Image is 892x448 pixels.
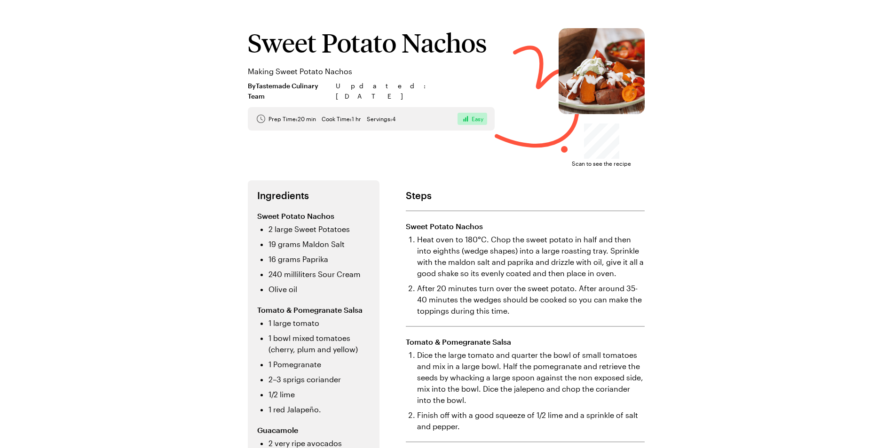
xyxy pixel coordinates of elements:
[406,336,645,348] h3: Tomato & Pomegranate Salsa
[472,115,483,123] span: Easy
[367,115,395,123] span: Servings: 4
[268,115,316,123] span: Prep Time: 20 min
[257,425,370,436] h3: Guacamole
[248,81,330,101] span: By Tastemade Culinary Team
[417,283,645,317] li: After 20 minutes turn over the sweet potato. After around 35-40 minutes the wedges should be cook...
[268,332,370,355] li: 1 bowl mixed tomatoes (cherry, plum and yellow)
[248,66,495,77] p: Making Sweet Potato Nachos
[268,389,370,400] li: 1/2 lime
[268,239,370,250] li: 19 grams Maldon Salt
[257,210,370,222] h3: Sweet Potato Nachos
[268,224,370,235] li: 2 large Sweet Potatoes
[268,269,370,280] li: 240 milliliters Sour Cream
[406,190,645,201] h2: Steps
[268,404,370,415] li: 1 red Jalapeño.
[257,190,370,201] h2: Ingredients
[417,349,645,406] li: Dice the large tomato and quarter the bowl of small tomatoes and mix in a large bowl. Half the po...
[257,304,370,316] h3: Tomato & Pomegranate Salsa
[572,159,631,168] span: Scan to see the recipe
[406,221,645,232] h3: Sweet Potato Nachos
[322,115,361,123] span: Cook Time: 1 hr
[268,284,370,295] li: Olive oil
[417,234,645,279] li: Heat oven to 180°C. Chop the sweet potato in half and then into eighths (wedge shapes) into a lar...
[559,28,645,114] img: Sweet Potato Nachos
[336,81,495,101] span: Updated : [DATE]
[268,374,370,385] li: 2–3 sprigs coriander
[417,409,645,432] li: Finish off with a good squeeze of 1/2 lime and a sprinkle of salt and pepper.
[268,254,370,265] li: 16 grams Paprika
[248,28,495,56] h1: Sweet Potato Nachos
[268,317,370,329] li: 1 large tomato
[268,359,370,370] li: 1 Pomegranate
